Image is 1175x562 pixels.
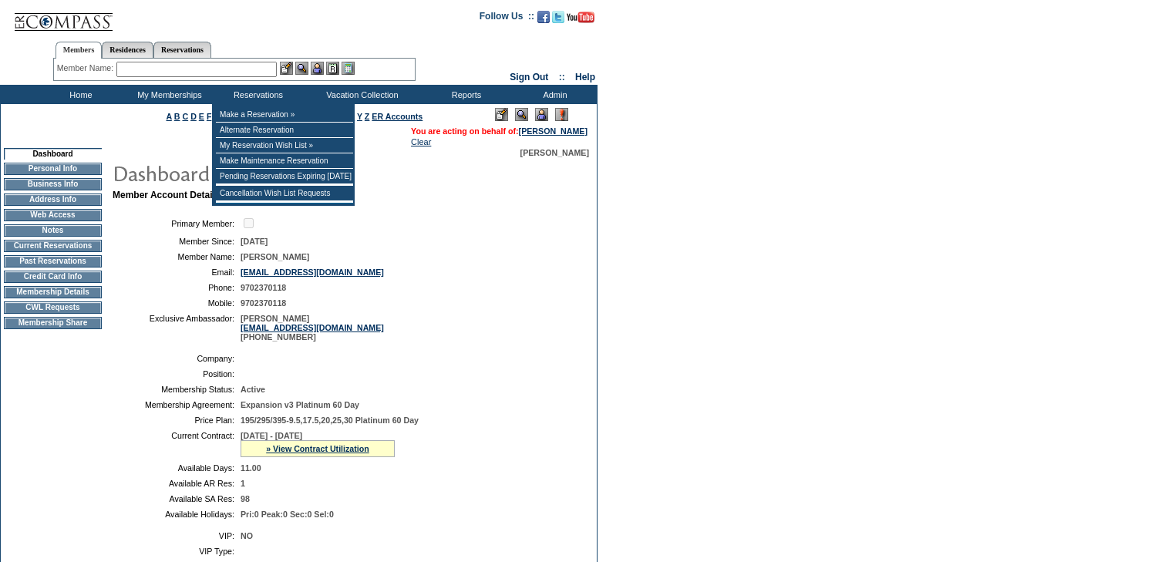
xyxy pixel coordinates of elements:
[559,72,565,82] span: ::
[119,268,234,277] td: Email:
[372,112,423,121] a: ER Accounts
[4,286,102,298] td: Membership Details
[212,85,301,104] td: Reservations
[241,252,309,261] span: [PERSON_NAME]
[119,510,234,519] td: Available Holidays:
[57,62,116,75] div: Member Name:
[301,85,420,104] td: Vacation Collection
[4,178,102,190] td: Business Info
[4,224,102,237] td: Notes
[326,62,339,75] img: Reservations
[4,209,102,221] td: Web Access
[4,240,102,252] td: Current Reservations
[123,85,212,104] td: My Memberships
[241,283,286,292] span: 9702370118
[190,112,197,121] a: D
[199,112,204,121] a: E
[102,42,153,58] a: Residences
[4,271,102,283] td: Credit Card Info
[119,298,234,308] td: Mobile:
[241,323,384,332] a: [EMAIL_ADDRESS][DOMAIN_NAME]
[241,268,384,277] a: [EMAIL_ADDRESS][DOMAIN_NAME]
[113,190,221,200] b: Member Account Details
[182,112,188,121] a: C
[207,112,212,121] a: F
[119,416,234,425] td: Price Plan:
[119,216,234,231] td: Primary Member:
[216,123,353,138] td: Alternate Reservation
[4,163,102,175] td: Personal Info
[510,72,548,82] a: Sign Out
[535,108,548,121] img: Impersonate
[241,463,261,473] span: 11.00
[119,369,234,379] td: Position:
[216,153,353,169] td: Make Maintenance Reservation
[241,237,268,246] span: [DATE]
[241,531,253,540] span: NO
[552,11,564,23] img: Follow us on Twitter
[241,400,359,409] span: Expansion v3 Platinum 60 Day
[520,148,589,157] span: [PERSON_NAME]
[119,385,234,394] td: Membership Status:
[537,11,550,23] img: Become our fan on Facebook
[216,169,353,184] td: Pending Reservations Expiring [DATE]
[4,148,102,160] td: Dashboard
[365,112,370,121] a: Z
[480,9,534,28] td: Follow Us ::
[567,15,594,25] a: Subscribe to our YouTube Channel
[241,510,334,519] span: Pri:0 Peak:0 Sec:0 Sel:0
[537,15,550,25] a: Become our fan on Facebook
[241,298,286,308] span: 9702370118
[119,400,234,409] td: Membership Agreement:
[342,62,355,75] img: b_calculator.gif
[509,85,598,104] td: Admin
[241,479,245,488] span: 1
[567,12,594,23] img: Subscribe to our YouTube Channel
[119,531,234,540] td: VIP:
[119,431,234,457] td: Current Contract:
[411,137,431,146] a: Clear
[241,385,265,394] span: Active
[35,85,123,104] td: Home
[4,301,102,314] td: CWL Requests
[216,107,353,123] td: Make a Reservation »
[241,416,419,425] span: 195/295/395-9.5,17.5,20,25,30 Platinum 60 Day
[515,108,528,121] img: View Mode
[552,15,564,25] a: Follow us on Twitter
[519,126,587,136] a: [PERSON_NAME]
[174,112,180,121] a: B
[119,314,234,342] td: Exclusive Ambassador:
[56,42,103,59] a: Members
[119,354,234,363] td: Company:
[280,62,293,75] img: b_edit.gif
[311,62,324,75] img: Impersonate
[119,547,234,556] td: VIP Type:
[216,186,353,201] td: Cancellation Wish List Requests
[119,252,234,261] td: Member Name:
[555,108,568,121] img: Log Concern/Member Elevation
[4,194,102,206] td: Address Info
[119,237,234,246] td: Member Since:
[112,157,420,188] img: pgTtlDashboard.gif
[4,317,102,329] td: Membership Share
[295,62,308,75] img: View
[575,72,595,82] a: Help
[153,42,211,58] a: Reservations
[420,85,509,104] td: Reports
[119,283,234,292] td: Phone:
[241,431,302,440] span: [DATE] - [DATE]
[411,126,587,136] span: You are acting on behalf of:
[357,112,362,121] a: Y
[241,314,384,342] span: [PERSON_NAME] [PHONE_NUMBER]
[266,444,369,453] a: » View Contract Utilization
[119,479,234,488] td: Available AR Res:
[119,463,234,473] td: Available Days:
[241,494,250,503] span: 98
[119,494,234,503] td: Available SA Res:
[216,138,353,153] td: My Reservation Wish List »
[495,108,508,121] img: Edit Mode
[167,112,172,121] a: A
[4,255,102,268] td: Past Reservations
